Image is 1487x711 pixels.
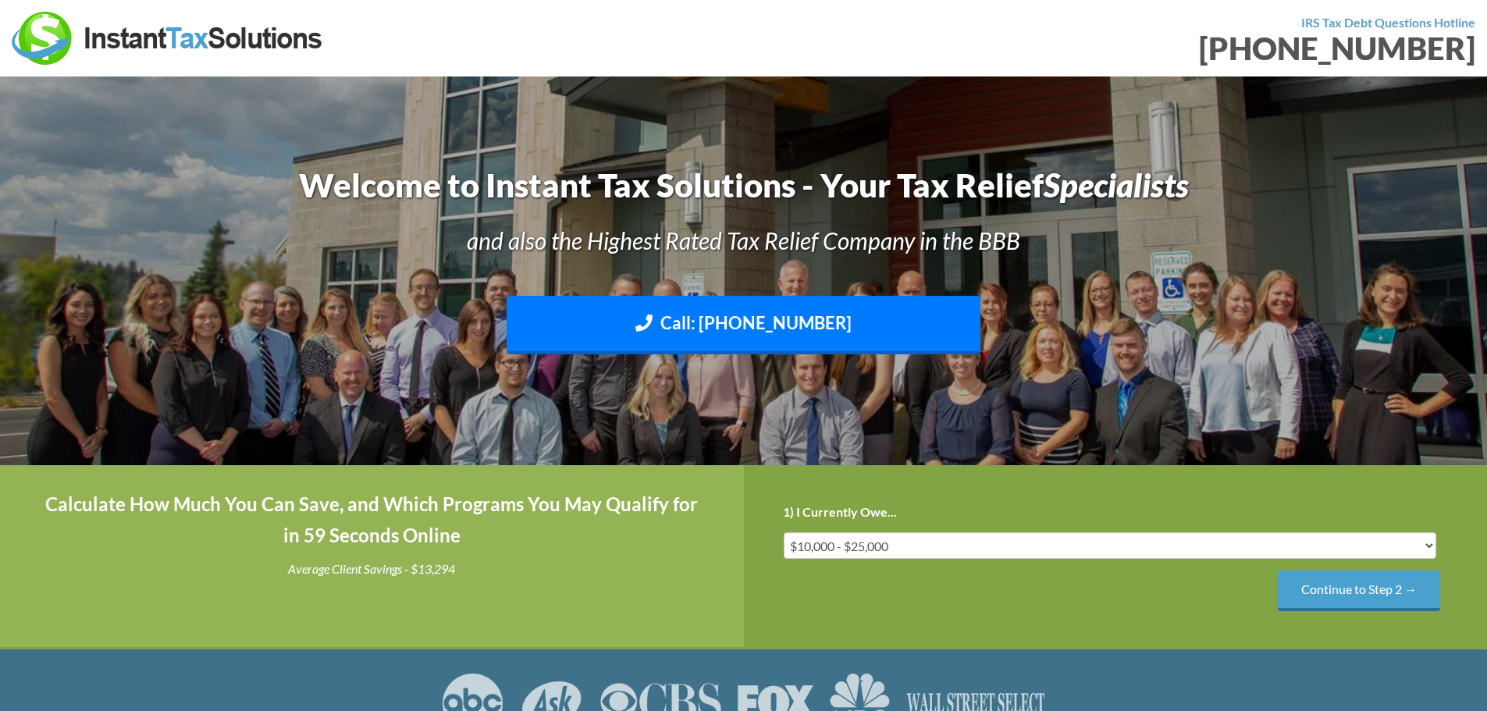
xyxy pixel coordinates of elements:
[1278,571,1440,610] input: Continue to Step 2 →
[507,296,980,354] a: Call: [PHONE_NUMBER]
[1044,165,1189,204] i: Specialists
[39,489,705,553] h4: Calculate How Much You Can Save, and Which Programs You May Qualify for in 59 Seconds Online
[12,29,324,44] a: Instant Tax Solutions Logo
[158,162,1329,208] h1: Welcome to Instant Tax Solutions - Your Tax Relief
[1301,15,1475,30] strong: IRS Tax Debt Questions Hotline
[12,12,324,65] img: Instant Tax Solutions Logo
[288,561,455,576] i: Average Client Savings - $13,294
[756,33,1476,64] div: [PHONE_NUMBER]
[783,504,897,521] label: 1) I Currently Owe...
[158,224,1329,257] h3: and also the Highest Rated Tax Relief Company in the BBB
